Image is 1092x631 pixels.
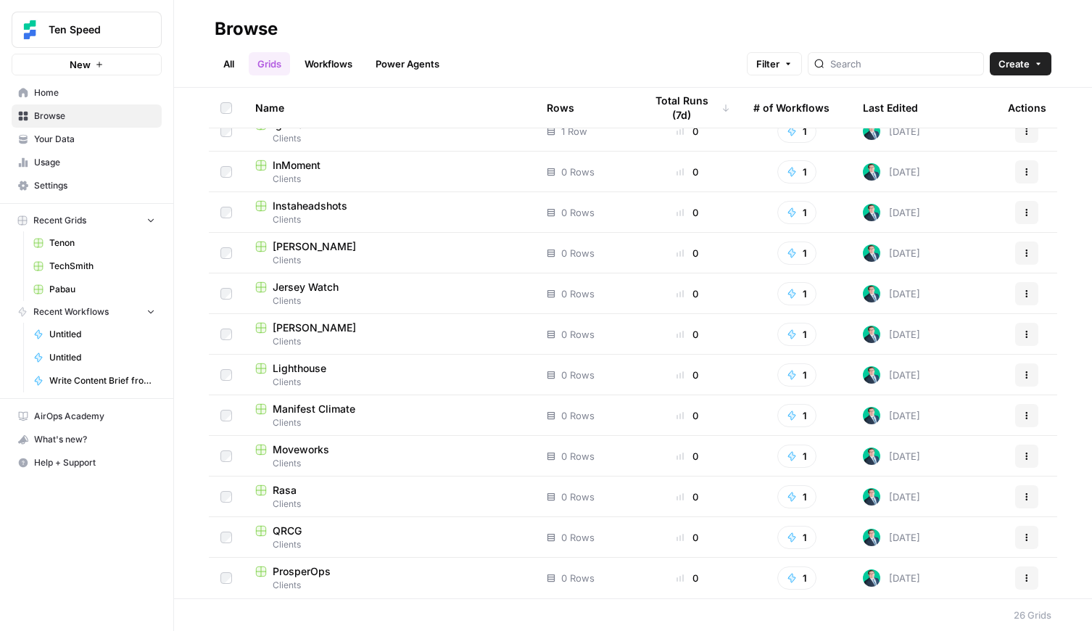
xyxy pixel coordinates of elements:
span: Lighthouse [273,361,326,376]
a: RasaClients [255,483,524,511]
div: 0 [645,530,730,545]
span: Home [34,86,155,99]
a: InstaheadshotsClients [255,199,524,226]
a: MoveworksClients [255,442,524,470]
a: ProsperOpsClients [255,564,524,592]
img: loq7q7lwz012dtl6ci9jrncps3v6 [863,285,880,302]
img: loq7q7lwz012dtl6ci9jrncps3v6 [863,529,880,546]
span: Write Content Brief from Keyword [DEV] [49,374,155,387]
span: Clients [255,173,524,186]
div: Last Edited [863,88,918,128]
img: loq7q7lwz012dtl6ci9jrncps3v6 [863,244,880,262]
div: [DATE] [863,326,920,343]
button: 1 [777,526,816,549]
span: 0 Rows [561,449,595,463]
div: Name [255,88,524,128]
button: 1 [777,485,816,508]
button: 1 [777,242,816,265]
span: Browse [34,110,155,123]
button: 1 [777,160,816,183]
div: 0 [645,327,730,342]
span: 1 Row [561,124,587,139]
button: 1 [777,282,816,305]
button: 1 [777,201,816,224]
span: Clients [255,254,524,267]
span: 0 Rows [561,408,595,423]
div: [DATE] [863,285,920,302]
a: QRCGClients [255,524,524,551]
span: Clients [255,376,524,389]
img: loq7q7lwz012dtl6ci9jrncps3v6 [863,569,880,587]
a: Pabau [27,278,162,301]
button: Workspace: Ten Speed [12,12,162,48]
button: 1 [777,120,816,143]
span: Clients [255,538,524,551]
span: Clients [255,579,524,592]
div: [DATE] [863,244,920,262]
div: 0 [645,408,730,423]
a: Jersey WatchClients [255,280,524,308]
span: Recent Workflows [33,305,109,318]
a: Settings [12,174,162,197]
span: Rasa [273,483,297,498]
span: TechSmith [49,260,155,273]
img: loq7q7lwz012dtl6ci9jrncps3v6 [863,204,880,221]
button: Create [990,52,1051,75]
a: Untitled [27,323,162,346]
div: [DATE] [863,123,920,140]
button: Filter [747,52,802,75]
div: Rows [547,88,574,128]
a: [PERSON_NAME]Clients [255,321,524,348]
div: 0 [645,490,730,504]
span: Untitled [49,328,155,341]
span: 0 Rows [561,490,595,504]
span: Moveworks [273,442,329,457]
div: 0 [645,286,730,301]
span: 0 Rows [561,205,595,220]
a: Write Content Brief from Keyword [DEV] [27,369,162,392]
button: 1 [777,363,816,387]
a: Workflows [296,52,361,75]
a: Browse [12,104,162,128]
span: Ten Speed [49,22,136,37]
span: 0 Rows [561,368,595,382]
span: Usage [34,156,155,169]
span: QRCG [273,524,302,538]
span: Clients [255,457,524,470]
div: [DATE] [863,366,920,384]
div: [DATE] [863,488,920,506]
a: Power Agents [367,52,448,75]
span: InMoment [273,158,320,173]
div: [DATE] [863,407,920,424]
span: Clients [255,416,524,429]
button: Recent Workflows [12,301,162,323]
span: 0 Rows [561,165,595,179]
span: Tenon [49,236,155,249]
div: What's new? [12,429,161,450]
div: [DATE] [863,204,920,221]
span: Clients [255,132,524,145]
div: [DATE] [863,163,920,181]
span: ProsperOps [273,564,331,579]
div: [DATE] [863,448,920,465]
div: # of Workflows [753,88,830,128]
button: 1 [777,404,816,427]
div: 0 [645,571,730,585]
a: IgnitionClients [255,117,524,145]
span: Your Data [34,133,155,146]
span: AirOps Academy [34,410,155,423]
div: 0 [645,449,730,463]
div: [DATE] [863,529,920,546]
button: Recent Grids [12,210,162,231]
span: Filter [756,57,779,71]
img: Ten Speed Logo [17,17,43,43]
a: [PERSON_NAME]Clients [255,239,524,267]
img: loq7q7lwz012dtl6ci9jrncps3v6 [863,123,880,140]
img: loq7q7lwz012dtl6ci9jrncps3v6 [863,163,880,181]
a: Grids [249,52,290,75]
span: 0 Rows [561,571,595,585]
input: Search [830,57,977,71]
a: Manifest ClimateClients [255,402,524,429]
a: AirOps Academy [12,405,162,428]
a: LighthouseClients [255,361,524,389]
